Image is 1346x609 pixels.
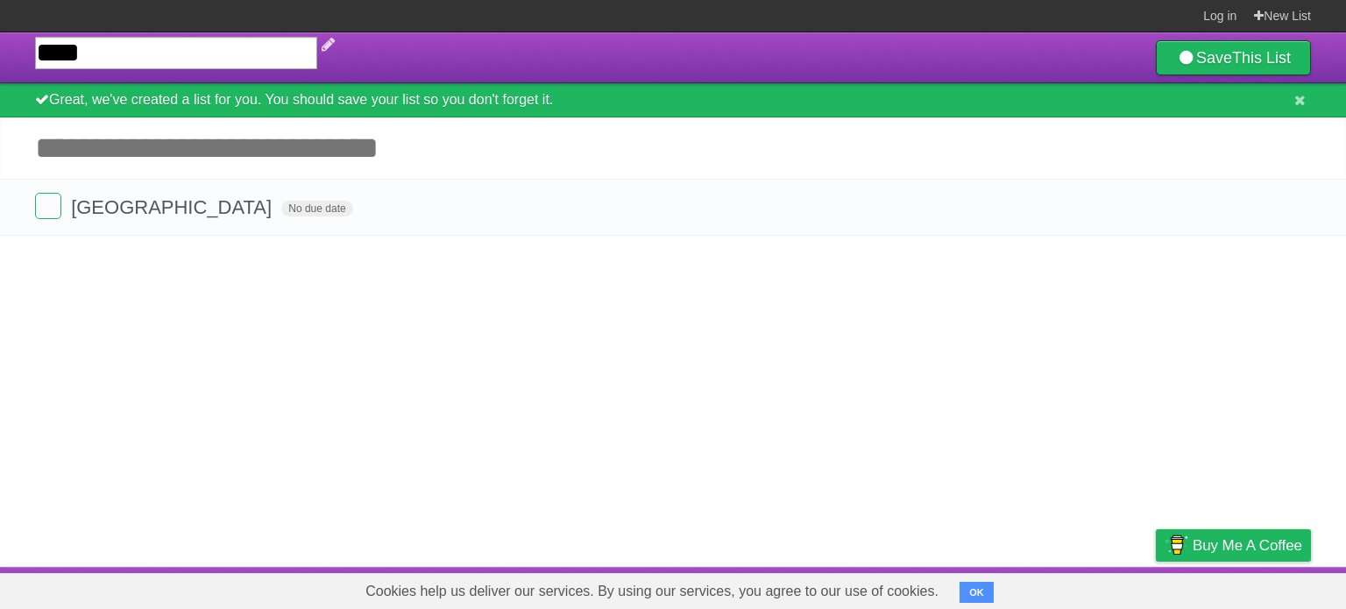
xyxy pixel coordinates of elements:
span: Cookies help us deliver our services. By using our services, you agree to our use of cookies. [348,574,956,609]
span: No due date [281,201,352,216]
b: This List [1232,49,1291,67]
a: Buy me a coffee [1156,529,1311,562]
label: Done [35,193,61,219]
button: OK [960,582,994,603]
img: Buy me a coffee [1165,530,1188,560]
a: Privacy [1133,571,1179,605]
a: SaveThis List [1156,40,1311,75]
a: Developers [981,571,1052,605]
span: [GEOGRAPHIC_DATA] [71,196,276,218]
span: Buy me a coffee [1193,530,1302,561]
a: About [923,571,960,605]
a: Terms [1073,571,1112,605]
a: Suggest a feature [1201,571,1311,605]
